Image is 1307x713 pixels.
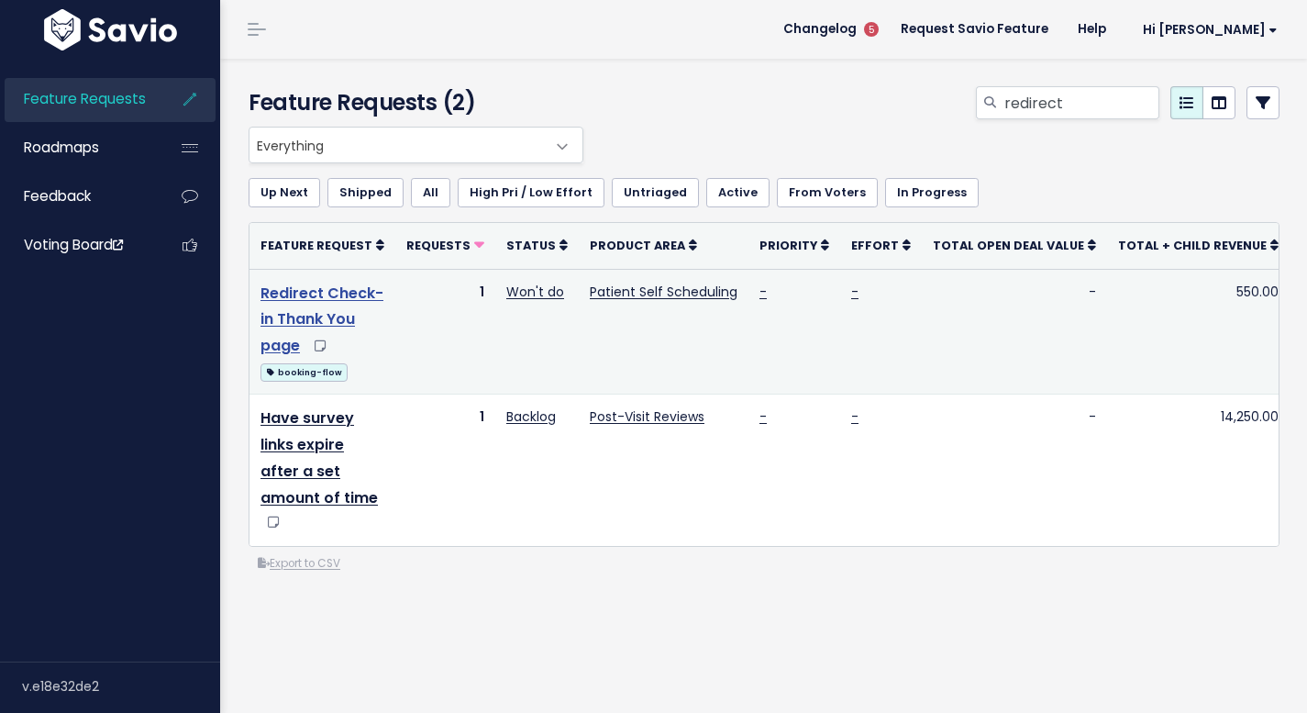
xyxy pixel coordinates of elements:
span: Feedback [24,186,91,206]
a: Post-Visit Reviews [590,407,704,426]
span: Priority [759,238,817,253]
span: Everything [249,128,546,162]
a: Have survey links expire after a set amount of time [260,407,378,507]
a: Up Next [249,178,320,207]
span: Requests [406,238,471,253]
a: Won't do [506,283,564,301]
a: Priority [759,236,829,254]
input: Search features... [1002,86,1159,119]
a: Requests [406,236,484,254]
span: Status [506,238,556,253]
a: Feature Requests [5,78,152,120]
a: Untriaged [612,178,699,207]
a: - [759,283,767,301]
td: - [922,269,1107,395]
a: Effort [851,236,911,254]
span: Everything [249,127,583,163]
a: From Voters [777,178,878,207]
a: Status [506,236,568,254]
a: Help [1063,16,1121,43]
h4: Feature Requests (2) [249,86,574,119]
a: Export to CSV [258,556,340,571]
td: - [922,395,1107,546]
a: Patient Self Scheduling [590,283,737,301]
a: Product Area [590,236,697,254]
a: Shipped [327,178,404,207]
span: Product Area [590,238,685,253]
a: In Progress [885,178,979,207]
span: Total + Child Revenue [1118,238,1267,253]
a: High Pri / Low Effort [458,178,604,207]
span: Effort [851,238,899,253]
td: 1 [395,395,495,546]
a: Roadmaps [5,127,152,169]
a: All [411,178,450,207]
span: Feature Requests [24,89,146,108]
span: Changelog [783,23,857,36]
a: - [759,407,767,426]
td: 1 [395,269,495,395]
span: Feature Request [260,238,372,253]
a: booking-flow [260,360,348,383]
td: 14,250.00 [1107,395,1290,546]
span: Hi [PERSON_NAME] [1143,23,1278,37]
a: Feedback [5,175,152,217]
a: - [851,407,858,426]
span: Roadmaps [24,138,99,157]
a: Redirect Check-in Thank You page [260,283,383,357]
span: Total open deal value [933,238,1084,253]
a: Total open deal value [933,236,1096,254]
img: logo-white.9d6f32f41409.svg [39,9,182,50]
a: Feature Request [260,236,384,254]
span: Voting Board [24,235,123,254]
ul: Filter feature requests [249,178,1279,207]
a: Total + Child Revenue [1118,236,1279,254]
a: Active [706,178,770,207]
a: Voting Board [5,224,152,266]
a: - [851,283,858,301]
div: v.e18e32de2 [22,663,220,710]
span: 5 [864,22,879,37]
span: booking-flow [260,363,348,382]
a: Request Savio Feature [886,16,1063,43]
a: Hi [PERSON_NAME] [1121,16,1292,44]
a: Backlog [506,407,556,426]
td: 550.00 [1107,269,1290,395]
